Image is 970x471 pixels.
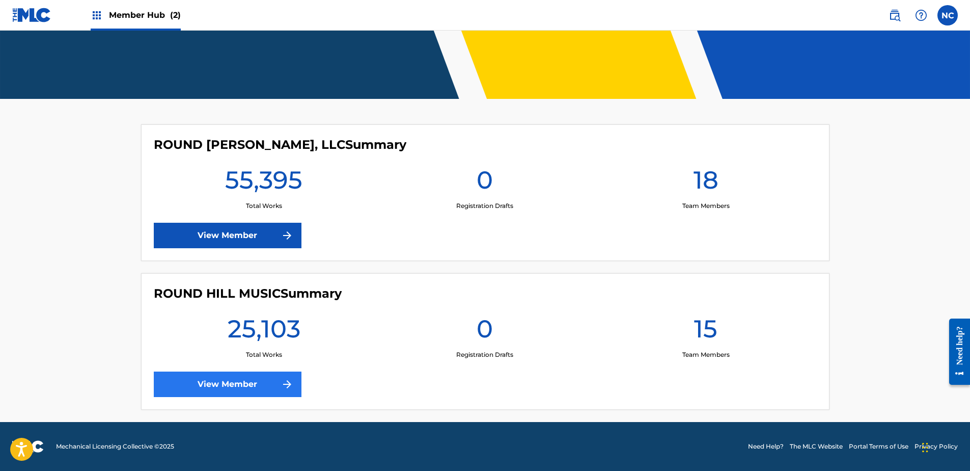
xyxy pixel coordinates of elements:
img: help [915,9,927,21]
a: Portal Terms of Use [849,442,908,451]
p: Registration Drafts [456,350,513,359]
h1: 18 [694,165,718,201]
span: (2) [170,10,181,20]
p: Registration Drafts [456,201,513,211]
h1: 25,103 [228,313,300,350]
img: f7272a7cc735f4ea7f67.svg [281,229,293,242]
h1: 55,395 [225,165,302,201]
a: View Member [154,223,301,248]
iframe: Resource Center [941,311,970,393]
p: Team Members [682,350,730,359]
div: Drag [922,432,928,463]
img: f7272a7cc735f4ea7f67.svg [281,378,293,390]
h4: ROUND HILL MUSIC [154,286,342,301]
iframe: Chat Widget [919,422,970,471]
img: logo [12,440,44,453]
a: Need Help? [748,442,784,451]
p: Team Members [682,201,730,211]
p: Total Works [246,350,282,359]
img: search [889,9,901,21]
a: Privacy Policy [914,442,958,451]
img: MLC Logo [12,8,51,22]
span: Mechanical Licensing Collective © 2025 [56,442,174,451]
span: Member Hub [109,9,181,21]
p: Total Works [246,201,282,211]
img: Top Rightsholders [91,9,103,21]
h4: ROUND HILL CARLIN, LLC [154,137,406,152]
div: Help [911,5,931,25]
div: User Menu [937,5,958,25]
h1: 0 [477,165,493,201]
a: View Member [154,372,301,397]
h1: 0 [477,313,493,350]
a: Public Search [884,5,905,25]
a: The MLC Website [790,442,843,451]
h1: 15 [694,313,717,350]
